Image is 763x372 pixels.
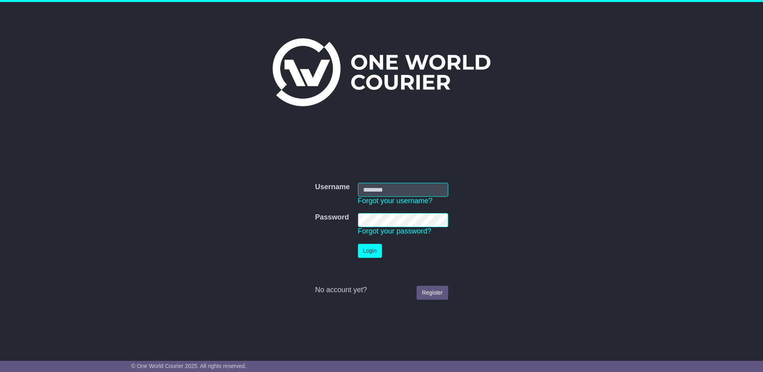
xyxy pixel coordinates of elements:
a: Forgot your username? [358,197,433,205]
a: Forgot your password? [358,227,431,235]
a: Register [417,286,448,300]
label: Username [315,183,350,192]
div: No account yet? [315,286,448,295]
span: © One World Courier 2025. All rights reserved. [131,363,247,369]
label: Password [315,213,349,222]
img: One World [273,38,490,106]
button: Login [358,244,382,258]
